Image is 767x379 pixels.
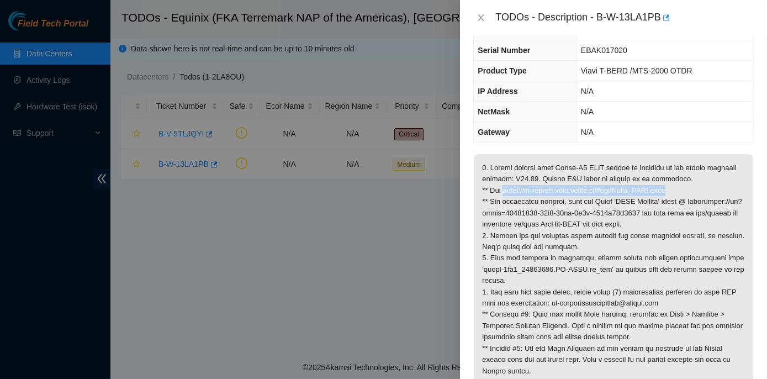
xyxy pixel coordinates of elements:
[581,46,627,55] span: EBAK017020
[473,13,489,23] button: Close
[478,128,510,136] span: Gateway
[581,128,594,136] span: N/A
[495,9,754,27] div: TODOs - Description - B-W-13LA1PB
[581,87,594,96] span: N/A
[478,87,517,96] span: IP Address
[581,107,594,116] span: N/A
[581,66,692,75] span: Viavi T-BERD /MTS-2000 OTDR
[478,46,530,55] span: Serial Number
[477,13,485,22] span: close
[478,107,510,116] span: NetMask
[478,66,526,75] span: Product Type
